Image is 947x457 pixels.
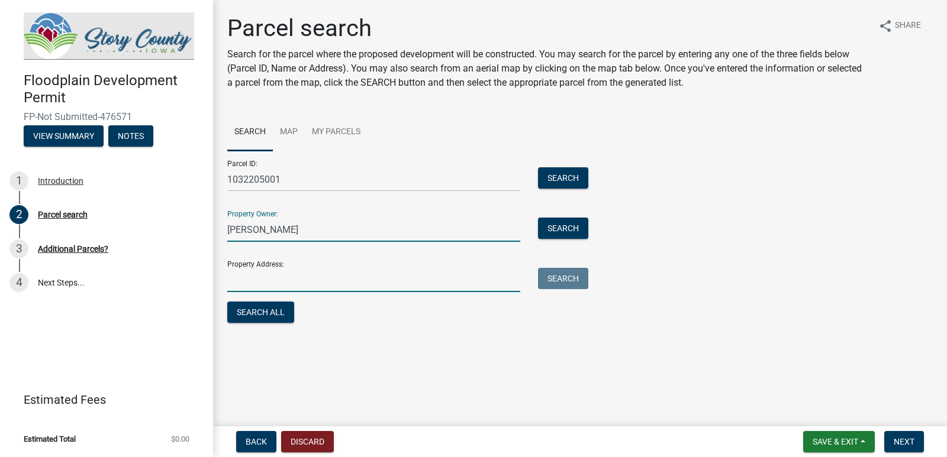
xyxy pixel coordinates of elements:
[24,111,189,122] span: FP-Not Submitted-476571
[9,273,28,292] div: 4
[538,268,588,289] button: Search
[108,125,153,147] button: Notes
[894,437,914,446] span: Next
[236,431,276,452] button: Back
[538,167,588,189] button: Search
[9,171,28,190] div: 1
[24,12,194,60] img: Story County, Iowa
[227,302,294,323] button: Search All
[227,47,869,90] p: Search for the parcel where the proposed development will be constructed. You may search for the ...
[24,435,76,443] span: Estimated Total
[24,125,104,147] button: View Summary
[9,239,28,258] div: 3
[24,72,204,106] h4: Floodplain Development Permit
[24,132,104,141] wm-modal-confirm: Summary
[884,431,924,452] button: Next
[38,245,108,253] div: Additional Parcels?
[878,19,893,33] i: share
[9,205,28,224] div: 2
[38,210,88,219] div: Parcel search
[803,431,875,452] button: Save & Exit
[9,388,194,411] a: Estimated Fees
[305,114,368,151] a: My Parcels
[273,114,305,151] a: Map
[281,431,334,452] button: Discard
[246,437,267,446] span: Back
[108,132,153,141] wm-modal-confirm: Notes
[895,19,921,33] span: Share
[869,14,930,37] button: shareShare
[813,437,858,446] span: Save & Exit
[538,218,588,239] button: Search
[171,435,189,443] span: $0.00
[38,177,83,185] div: Introduction
[227,14,869,43] h1: Parcel search
[227,114,273,151] a: Search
